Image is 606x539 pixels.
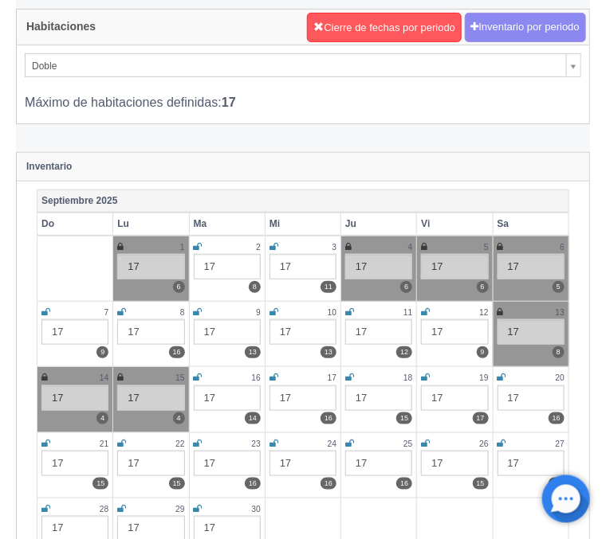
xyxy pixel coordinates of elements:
[421,451,488,476] div: 17
[96,346,108,358] label: 9
[332,243,336,252] small: 3
[417,213,493,236] th: Vi
[473,412,489,424] label: 17
[41,451,108,476] div: 17
[194,385,261,411] div: 17
[173,281,185,293] label: 6
[345,385,412,411] div: 17
[249,281,261,293] label: 8
[37,189,569,213] th: Septiembre 2025
[479,308,488,317] small: 12
[396,346,412,358] label: 12
[270,254,336,279] div: 17
[400,281,412,293] label: 6
[408,243,413,252] small: 4
[396,478,412,490] label: 16
[556,308,565,317] small: 13
[553,346,565,358] label: 8
[498,451,565,476] div: 17
[175,373,184,382] small: 15
[41,385,108,411] div: 17
[477,346,489,358] label: 9
[26,21,96,33] h4: Habitaciones
[270,385,336,411] div: 17
[32,54,560,78] span: Doble
[100,439,108,448] small: 21
[484,243,489,252] small: 5
[169,478,185,490] label: 15
[403,373,412,382] small: 18
[100,505,108,514] small: 28
[498,254,565,279] div: 17
[180,308,185,317] small: 8
[328,373,336,382] small: 17
[245,412,261,424] label: 14
[473,478,489,490] label: 15
[252,373,261,382] small: 16
[403,439,412,448] small: 25
[245,346,261,358] label: 13
[341,213,417,236] th: Ju
[328,439,336,448] small: 24
[345,451,412,476] div: 17
[96,412,108,424] label: 4
[321,478,336,490] label: 16
[252,439,261,448] small: 23
[549,412,565,424] label: 16
[556,439,565,448] small: 27
[270,451,336,476] div: 17
[100,373,108,382] small: 14
[307,13,462,43] button: Cierre de fechas por periodo
[173,412,185,424] label: 4
[421,385,488,411] div: 17
[189,213,265,236] th: Ma
[41,319,108,345] div: 17
[560,243,565,252] small: 6
[265,213,340,236] th: Mi
[256,243,261,252] small: 2
[321,412,336,424] label: 16
[117,319,184,345] div: 17
[345,254,412,279] div: 17
[556,373,565,382] small: 20
[37,213,113,236] th: Do
[117,451,184,476] div: 17
[117,254,184,279] div: 17
[194,254,261,279] div: 17
[479,373,488,382] small: 19
[180,243,185,252] small: 1
[270,319,336,345] div: 17
[175,439,184,448] small: 22
[113,213,189,236] th: Lu
[421,319,488,345] div: 17
[104,308,109,317] small: 7
[25,77,581,111] div: Máximo de habitaciones definidas:
[421,254,488,279] div: 17
[321,346,336,358] label: 13
[194,451,261,476] div: 17
[553,281,565,293] label: 5
[477,281,489,293] label: 6
[465,13,586,42] button: Inventario por periodo
[256,308,261,317] small: 9
[479,439,488,448] small: 26
[498,319,565,345] div: 17
[245,478,261,490] label: 16
[403,308,412,317] small: 11
[493,213,569,236] th: Sa
[26,161,72,172] strong: Inventario
[117,385,184,411] div: 17
[92,478,108,490] label: 15
[25,53,581,77] a: Doble
[345,319,412,345] div: 17
[169,346,185,358] label: 16
[498,385,565,411] div: 17
[194,319,261,345] div: 17
[175,505,184,514] small: 29
[222,95,236,109] b: 17
[328,308,336,317] small: 10
[321,281,336,293] label: 11
[396,412,412,424] label: 15
[252,505,261,514] small: 30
